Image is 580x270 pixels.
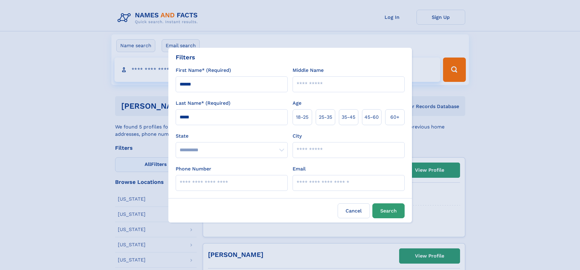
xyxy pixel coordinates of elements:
[293,132,302,140] label: City
[342,114,355,121] span: 35‑45
[293,165,306,173] label: Email
[176,53,195,62] div: Filters
[372,203,405,218] button: Search
[338,203,370,218] label: Cancel
[176,100,230,107] label: Last Name* (Required)
[364,114,379,121] span: 45‑60
[176,67,231,74] label: First Name* (Required)
[293,100,301,107] label: Age
[176,132,288,140] label: State
[176,165,211,173] label: Phone Number
[296,114,308,121] span: 18‑25
[319,114,332,121] span: 25‑35
[390,114,399,121] span: 60+
[293,67,324,74] label: Middle Name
